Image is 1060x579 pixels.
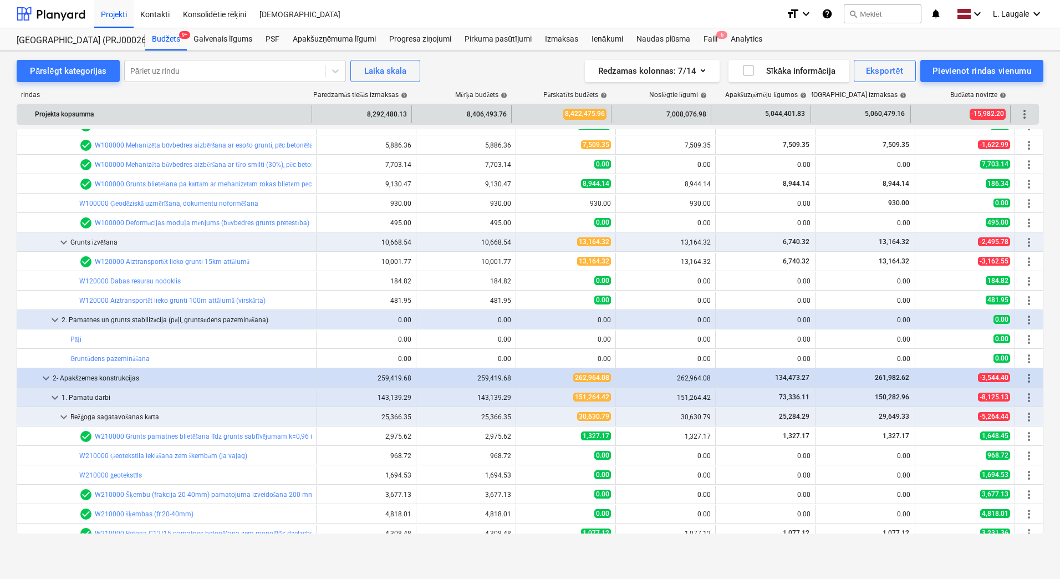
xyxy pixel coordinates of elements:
[620,161,711,169] div: 0.00
[980,509,1010,518] span: 4,818.01
[620,258,711,266] div: 13,164.32
[878,413,910,420] span: 29,649.33
[786,7,799,21] i: format_size
[725,91,807,99] div: Apakšuzņēmēju līgumos
[978,140,1010,149] span: -1,622.99
[874,393,910,401] span: 150,282.96
[573,393,611,402] span: 151,264.42
[594,276,611,285] span: 0.00
[620,530,711,537] div: 1,077.12
[321,180,411,188] div: 9,130.47
[993,315,1010,324] span: 0.00
[95,510,193,518] a: W210000 šķembas (fr.20-40mm)
[421,452,511,460] div: 968.72
[321,355,411,363] div: 0.00
[720,336,811,343] div: 0.00
[57,236,70,249] span: keyboard_arrow_down
[421,219,511,227] div: 495.00
[620,471,711,479] div: 0.00
[538,28,585,50] a: Izmaksas
[79,216,93,230] span: Rindas vienumam ir 1 PSF
[421,200,511,207] div: 930.00
[95,141,496,149] a: W100000 Mehanizēta būvbedres aizbēršana ar esošo grunti, pēc betonēšanas un hidroizolācijas darbu...
[421,394,511,402] div: 143,139.29
[79,297,266,304] a: W120000 Aiztransportēt lieko grunti 100m attālumā (virskārta)
[898,92,906,99] span: help
[1022,158,1036,171] span: Vairāk darbību
[259,28,286,50] div: PSF
[1022,469,1036,482] span: Vairāk darbību
[620,297,711,304] div: 0.00
[321,452,411,460] div: 968.72
[95,530,398,537] a: W210000 Betona C12/15 pamatnes betonēšana zem monolītās dzelzsbetona plātnes 50mm biezumā
[416,105,507,123] div: 8,406,493.76
[720,277,811,285] div: 0.00
[421,316,511,324] div: 0.00
[70,233,312,251] div: Grunts izvēšana
[62,389,312,407] div: 1. Pamatu darbi
[774,374,811,382] span: 134,473.27
[179,31,190,39] span: 9+
[649,91,707,99] div: Noslēgtie līgumi
[1022,449,1036,463] span: Vairāk darbību
[95,122,320,130] a: W100000 Mehanizēta būvbedres rakšana līdz 400mm virs projekta atzīmes
[849,9,858,18] span: search
[521,355,611,363] div: 0.00
[313,91,407,99] div: Paredzamās tiešās izmaksas
[383,28,458,50] a: Progresa ziņojumi
[1022,488,1036,501] span: Vairāk darbību
[95,491,401,499] a: W210000 Šķembu (frakcija 20-40mm) pamatojuma izveidošana 200 mm biezumā, ieskaitot blietēšanu
[620,433,711,440] div: 1,327.17
[820,161,910,169] div: 0.00
[997,92,1006,99] span: help
[79,471,142,479] a: W210000 ģeotekstīls
[79,139,93,152] span: Rindas vienumam ir 1 PSF
[187,28,259,50] a: Galvenais līgums
[1030,7,1043,21] i: keyboard_arrow_down
[577,257,611,266] span: 13,164.32
[70,336,81,343] a: Pāļi
[980,431,1010,440] span: 1,648.45
[421,180,511,188] div: 9,130.47
[980,470,1010,479] span: 1,694.53
[986,276,1010,285] span: 184.82
[778,413,811,420] span: 25,284.29
[321,394,411,402] div: 143,139.29
[585,28,630,50] div: Ienākumi
[720,510,811,518] div: 0.00
[399,92,407,99] span: help
[577,412,611,421] span: 30,630.79
[79,430,93,443] span: Rindas vienumam ir 1 PSF
[321,219,411,227] div: 495.00
[697,28,724,50] div: Faili
[820,219,910,227] div: 0.00
[95,433,339,440] a: W210000 Grunts pamatnes blietēšana līdz grunts sablīvējumam k=0,96 (ja vajag)
[1005,526,1060,579] iframe: Chat Widget
[620,413,711,421] div: 30,630.79
[70,355,150,363] a: Gruntūdens pazemināšana
[321,413,411,421] div: 25,366.35
[993,334,1010,343] span: 0.00
[993,199,1010,207] span: 0.00
[79,452,247,460] a: W210000 Ģeotekstila ieklāšana zem škembām (ja vajag)
[585,60,720,82] button: Redzamas kolonnas:7/14
[620,355,711,363] div: 0.00
[577,237,611,246] span: 13,164.32
[820,452,910,460] div: 0.00
[95,219,309,227] a: W100000 Deformācijas moduļa mērījums (būvbedres grunts pretestība)
[630,28,697,50] div: Naudas plūsma
[820,277,910,285] div: 0.00
[79,277,181,285] a: W120000 Dabas resursu nodoklis
[820,316,910,324] div: 0.00
[620,180,711,188] div: 8,944.14
[820,491,910,499] div: 0.00
[79,507,93,521] span: Rindas vienumam ir 1 PSF
[581,529,611,537] span: 1,077.12
[620,277,711,285] div: 0.00
[698,92,707,99] span: help
[321,510,411,518] div: 4,818.01
[455,91,507,99] div: Mērķa budžets
[1022,294,1036,307] span: Vairāk darbību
